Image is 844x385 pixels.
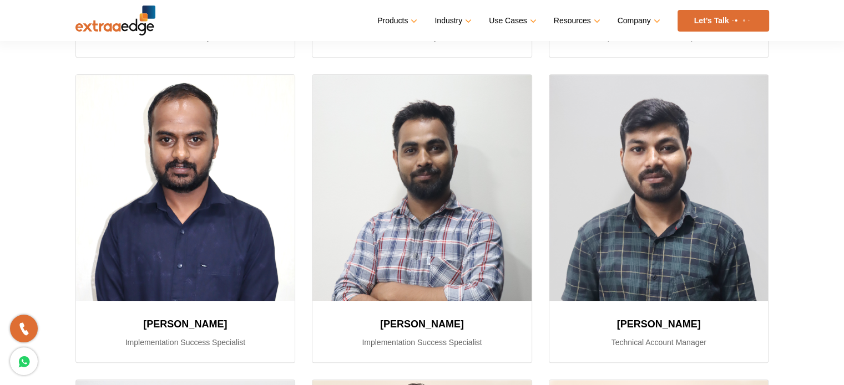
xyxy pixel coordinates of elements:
[377,13,415,29] a: Products
[89,336,282,349] p: Implementation Success Specialist
[563,336,755,349] p: Technical Account Manager
[326,314,518,334] h3: [PERSON_NAME]
[434,13,469,29] a: Industry
[678,10,769,32] a: Let’s Talk
[326,336,518,349] p: Implementation Success Specialist
[89,314,282,334] h3: [PERSON_NAME]
[489,13,534,29] a: Use Cases
[563,314,755,334] h3: [PERSON_NAME]
[554,13,598,29] a: Resources
[618,13,658,29] a: Company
